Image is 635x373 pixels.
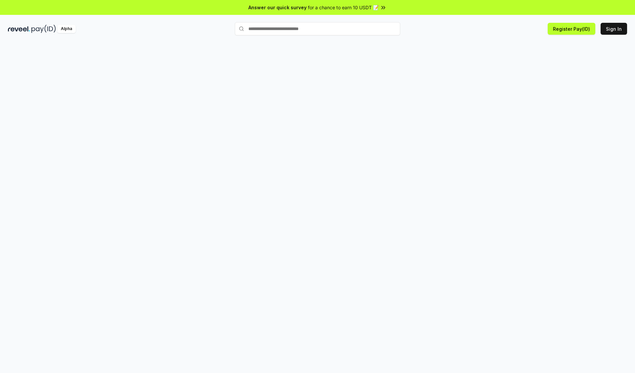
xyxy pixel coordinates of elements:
span: Answer our quick survey [248,4,307,11]
button: Sign In [601,23,627,35]
img: reveel_dark [8,25,30,33]
span: for a chance to earn 10 USDT 📝 [308,4,379,11]
button: Register Pay(ID) [548,23,595,35]
div: Alpha [57,25,76,33]
img: pay_id [31,25,56,33]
